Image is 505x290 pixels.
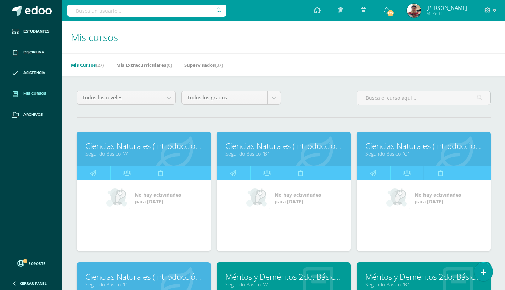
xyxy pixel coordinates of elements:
a: Supervisados(37) [184,59,223,71]
a: Segundo Básico "C" [365,150,482,157]
a: Ciencias Naturales (Introducción a la Química) [85,140,202,151]
a: Segundo Básico "A" [85,150,202,157]
span: Cerrar panel [20,281,47,286]
img: no_activities_small.png [106,187,130,209]
a: Mis cursos [6,83,57,104]
a: Segundo Básico "B" [365,281,482,288]
span: Asistencia [23,70,45,76]
a: Todos los grados [182,91,280,104]
a: Segundo Básico "A" [225,281,342,288]
a: Segundo Básico "B" [225,150,342,157]
span: Soporte [29,261,45,266]
span: Mis cursos [71,30,118,44]
a: Ciencias Naturales (Introducción a la Química) [365,140,482,151]
a: Méritos y Deméritos 2do. Básico "B" [365,271,482,282]
span: Archivos [23,112,43,117]
span: No hay actividades para [DATE] [275,191,321,205]
a: Asistencia [6,63,57,84]
input: Busca un usuario... [67,5,226,17]
a: Mis Extracurriculares(0) [116,59,172,71]
img: bfd5407fb0f443f67a8cea95c6a37b99.png [407,4,421,18]
span: Mis cursos [23,91,46,97]
a: Ciencias Naturales (Introducción a la Química) [225,140,342,151]
span: (37) [215,62,223,68]
img: no_activities_small.png [246,187,270,209]
span: No hay actividades para [DATE] [135,191,181,205]
span: Todos los niveles [82,91,157,104]
span: (27) [96,62,104,68]
a: Archivos [6,104,57,125]
a: Estudiantes [6,21,57,42]
span: No hay actividades para [DATE] [415,191,461,205]
span: Todos los grados [187,91,262,104]
span: Mi Perfil [426,11,467,17]
input: Busca el curso aquí... [357,91,490,105]
span: [PERSON_NAME] [426,4,467,11]
span: Disciplina [23,50,44,55]
a: Segundo Básico "D" [85,281,202,288]
a: Méritos y Deméritos 2do. Básico "A" [225,271,342,282]
span: Estudiantes [23,29,49,34]
a: Mis Cursos(27) [71,59,104,71]
a: Soporte [9,258,54,268]
span: (0) [167,62,172,68]
img: no_activities_small.png [386,187,410,209]
span: 137 [387,9,394,17]
a: Ciencias Naturales (Introducción a la Química) [85,271,202,282]
a: Todos los niveles [77,91,175,104]
a: Disciplina [6,42,57,63]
